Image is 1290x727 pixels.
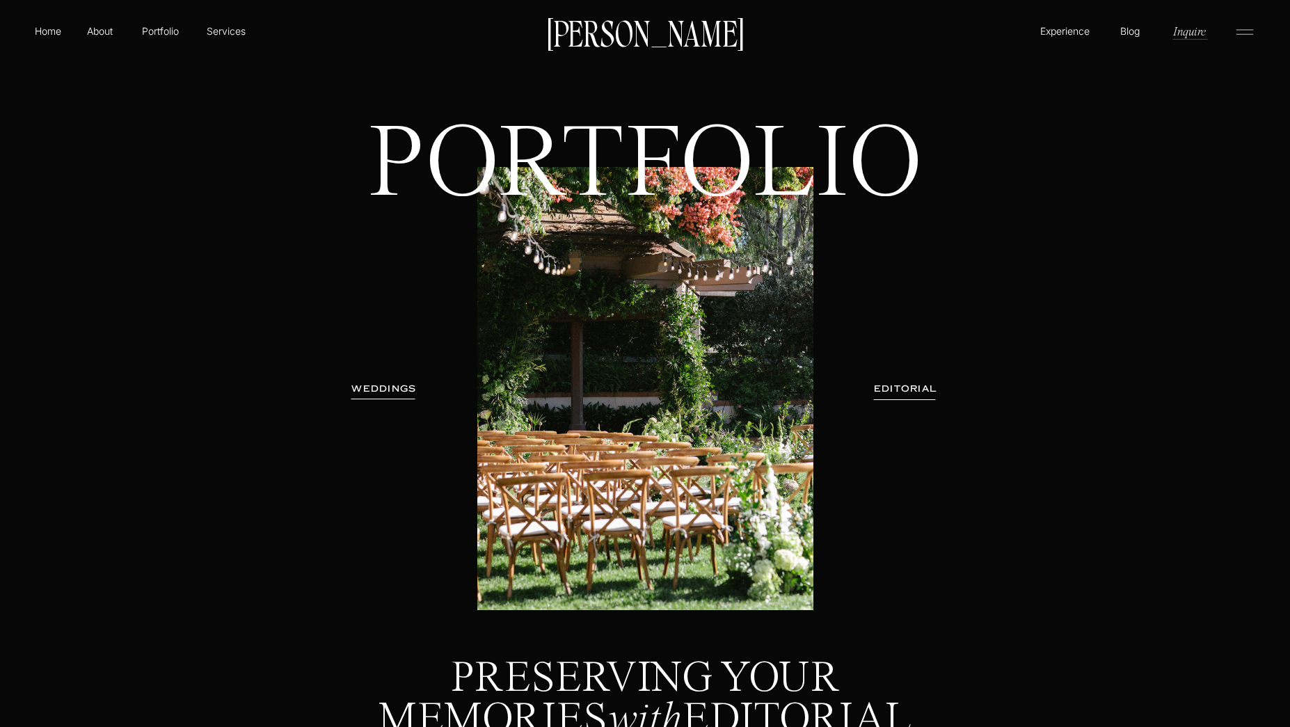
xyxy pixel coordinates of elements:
a: [PERSON_NAME] [540,17,750,47]
a: Inquire [1172,23,1207,39]
a: Services [205,24,246,38]
a: Portfolio [136,24,185,38]
a: Blog [1117,24,1143,38]
a: WEDDINGS [340,382,428,396]
a: EDITORIAL [854,382,956,396]
h1: PORTFOLIO [344,121,946,308]
a: Experience [1038,24,1092,38]
a: About [84,24,116,38]
a: Home [32,24,64,38]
